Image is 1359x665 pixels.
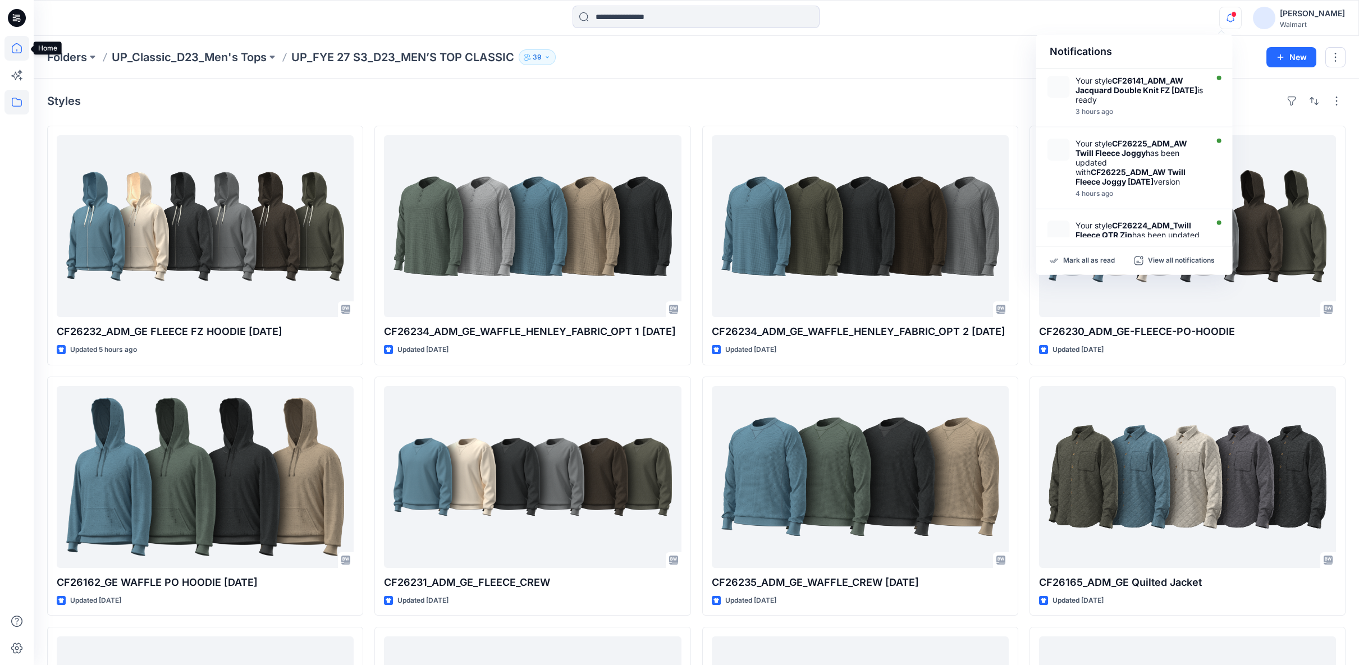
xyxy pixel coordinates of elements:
[1076,108,1205,116] div: Monday, October 13, 2025 11:10
[533,51,542,63] p: 39
[1076,190,1205,198] div: Monday, October 13, 2025 09:34
[1280,20,1345,29] div: Walmart
[1266,47,1316,67] button: New
[397,595,449,607] p: Updated [DATE]
[1063,256,1115,266] p: Mark all as read
[291,49,514,65] p: UP_FYE 27 S3_D23_MEN’S TOP CLASSIC
[384,575,681,590] p: CF26231_ADM_GE_FLEECE_CREW
[1148,256,1215,266] p: View all notifications
[712,135,1009,317] a: CF26234_ADM_GE_WAFFLE_HENLEY_FABRIC_OPT 2 10OCT25
[70,344,137,356] p: Updated 5 hours ago
[1053,344,1104,356] p: Updated [DATE]
[57,386,354,568] a: CF26162_GE WAFFLE PO HOODIE 10OCT25
[1039,386,1336,568] a: CF26165_ADM_GE Quilted Jacket
[1076,76,1205,104] div: Your style is ready
[1076,167,1186,186] strong: CF26225_ADM_AW Twill Fleece Joggy [DATE]
[725,595,776,607] p: Updated [DATE]
[70,595,121,607] p: Updated [DATE]
[47,49,87,65] a: Folders
[1076,221,1191,240] strong: CF26224_ADM_Twill Fleece QTR Zip
[1076,139,1205,186] div: Your style has been updated with version
[397,344,449,356] p: Updated [DATE]
[1076,139,1187,158] strong: CF26225_ADM_AW Twill Fleece Joggy
[1253,7,1275,29] img: avatar
[1076,76,1197,95] strong: CF26141_ADM_AW Jacquard Double Knit FZ [DATE]
[384,135,681,317] a: CF26234_ADM_GE_WAFFLE_HENLEY_FABRIC_OPT 1 10OCT25
[1039,324,1336,340] p: CF26230_ADM_GE-FLEECE-PO-HOODIE
[57,135,354,317] a: CF26232_ADM_GE FLEECE FZ HOODIE 10OCT25
[712,324,1009,340] p: CF26234_ADM_GE_WAFFLE_HENLEY_FABRIC_OPT 2 [DATE]
[112,49,267,65] a: UP_Classic_D23_Men's Tops
[1076,221,1205,259] div: Your style has been updated with version
[384,386,681,568] a: CF26231_ADM_GE_FLEECE_CREW
[47,94,81,108] h4: Styles
[1036,35,1233,69] div: Notifications
[1047,221,1070,243] img: CF26224_ADM_Twill Fleece QTR Zip
[384,324,681,340] p: CF26234_ADM_GE_WAFFLE_HENLEY_FABRIC_OPT 1 [DATE]
[1047,76,1070,98] img: CF26141_ADM_AW Jacquard Double Knit FZ 07OCT25
[712,386,1009,568] a: CF26235_ADM_GE_WAFFLE_CREW 10OCT25
[725,344,776,356] p: Updated [DATE]
[1039,575,1336,590] p: CF26165_ADM_GE Quilted Jacket
[1047,139,1070,161] img: CF26225_ADM_AW Twill Fleece Joggy 13OCT25
[57,575,354,590] p: CF26162_GE WAFFLE PO HOODIE [DATE]
[57,324,354,340] p: CF26232_ADM_GE FLEECE FZ HOODIE [DATE]
[712,575,1009,590] p: CF26235_ADM_GE_WAFFLE_CREW [DATE]
[519,49,556,65] button: 39
[1280,7,1345,20] div: [PERSON_NAME]
[1053,595,1104,607] p: Updated [DATE]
